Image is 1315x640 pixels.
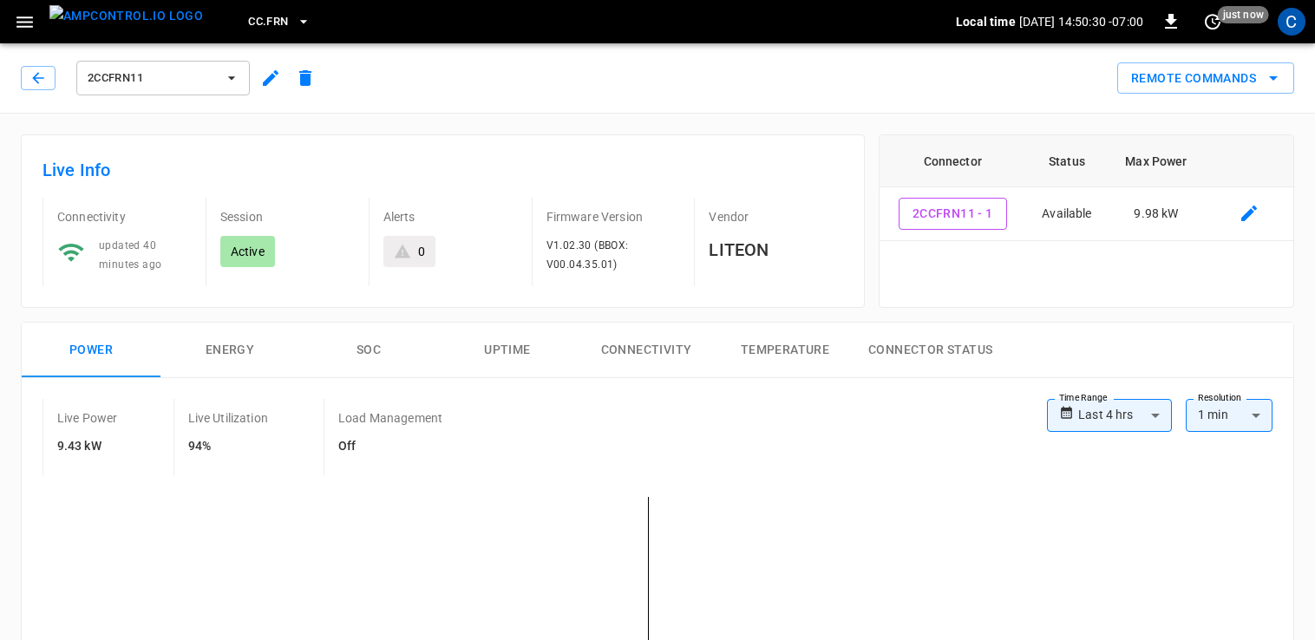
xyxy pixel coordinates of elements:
p: Firmware Version [546,208,681,225]
p: Active [231,243,265,260]
p: Live Utilization [188,409,268,427]
h6: 94% [188,437,268,456]
th: Status [1025,135,1109,187]
button: 2CCFRN11 - 1 [899,198,1007,230]
table: connector table [880,135,1293,241]
button: Uptime [438,323,577,378]
h6: LITEON [709,236,843,264]
button: Connector Status [854,323,1006,378]
span: 2CCFRN11 [88,69,216,88]
button: set refresh interval [1199,8,1227,36]
span: updated 40 minutes ago [99,239,161,271]
button: SOC [299,323,438,378]
p: Live Power [57,409,118,427]
th: Max Power [1109,135,1205,187]
span: CC.FRN [248,12,288,32]
td: 9.98 kW [1109,187,1205,241]
span: just now [1218,6,1269,23]
p: Connectivity [57,208,192,225]
label: Resolution [1198,391,1241,405]
p: Load Management [338,409,442,427]
button: Temperature [716,323,854,378]
th: Connector [880,135,1025,187]
button: Remote Commands [1117,62,1294,95]
td: Available [1025,187,1109,241]
button: Energy [160,323,299,378]
div: Last 4 hrs [1078,399,1172,432]
button: Power [22,323,160,378]
label: Time Range [1059,391,1108,405]
div: 0 [418,243,425,260]
p: Local time [956,13,1016,30]
p: Session [220,208,355,225]
h6: Live Info [43,156,843,184]
h6: Off [338,437,442,456]
button: Connectivity [577,323,716,378]
p: Vendor [709,208,843,225]
div: remote commands options [1117,62,1294,95]
div: 1 min [1186,399,1272,432]
h6: 9.43 kW [57,437,118,456]
button: 2CCFRN11 [76,61,250,95]
img: ampcontrol.io logo [49,5,203,27]
p: Alerts [383,208,518,225]
div: profile-icon [1278,8,1305,36]
button: CC.FRN [241,5,317,39]
span: V1.02.30 (BBOX: V00.04.35.01) [546,239,629,271]
p: [DATE] 14:50:30 -07:00 [1019,13,1143,30]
